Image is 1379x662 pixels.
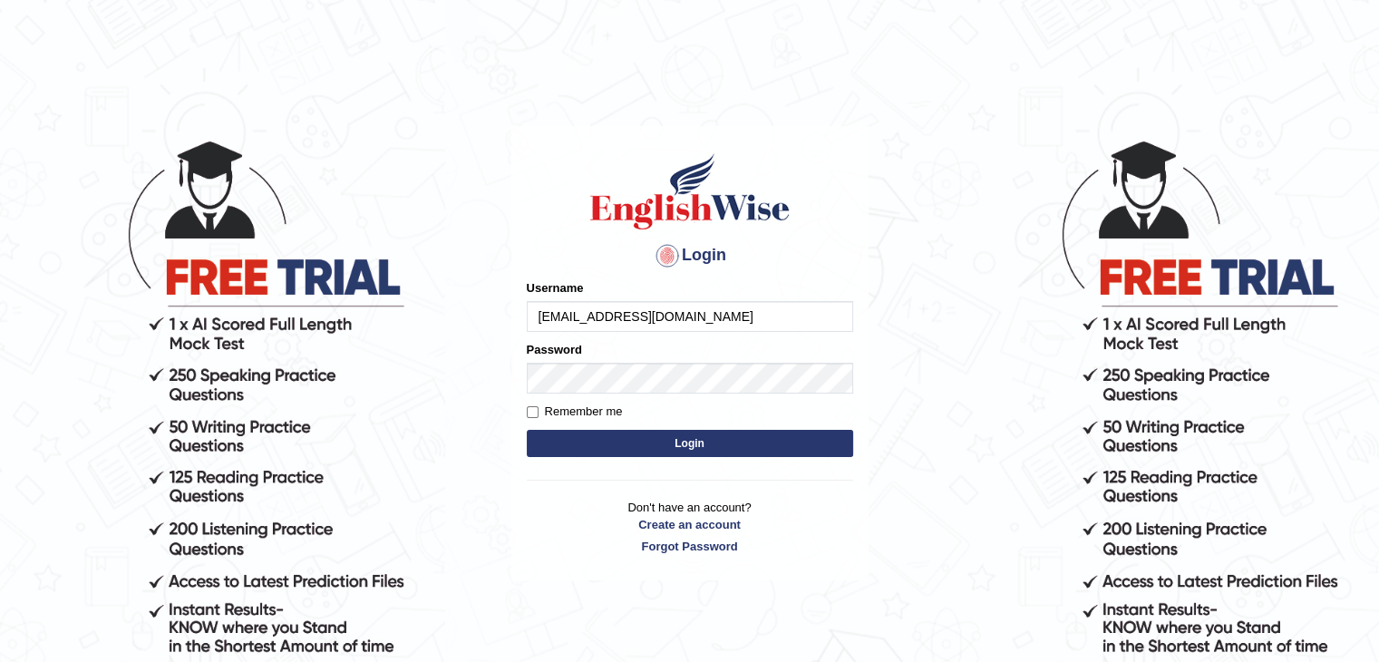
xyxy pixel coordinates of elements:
input: Remember me [527,406,539,418]
label: Password [527,341,582,358]
label: Remember me [527,403,623,421]
a: Create an account [527,516,853,533]
label: Username [527,279,584,297]
p: Don't have an account? [527,499,853,555]
a: Forgot Password [527,538,853,555]
h4: Login [527,241,853,270]
button: Login [527,430,853,457]
img: Logo of English Wise sign in for intelligent practice with AI [587,151,793,232]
